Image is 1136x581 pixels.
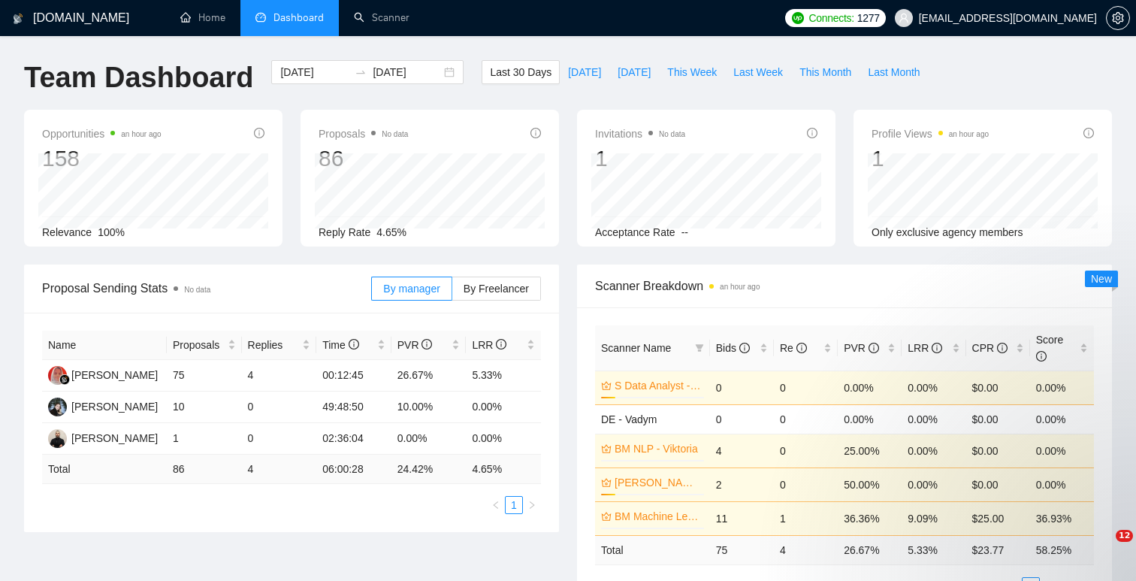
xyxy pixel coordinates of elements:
[799,64,851,80] span: This Month
[618,64,651,80] span: [DATE]
[966,371,1030,404] td: $0.00
[868,64,920,80] span: Last Month
[838,468,902,501] td: 50.00%
[487,496,505,514] button: left
[349,339,359,350] span: info-circle
[487,496,505,514] li: Previous Page
[167,455,242,484] td: 86
[242,423,317,455] td: 0
[1030,535,1094,564] td: 58.25 %
[42,331,167,360] th: Name
[167,360,242,392] td: 75
[595,144,685,173] div: 1
[1106,12,1130,24] a: setting
[1091,273,1112,285] span: New
[869,343,879,353] span: info-circle
[595,125,685,143] span: Invitations
[615,508,701,525] a: BM Machine Learning Engineer - [PERSON_NAME]
[838,371,902,404] td: 0.00%
[506,497,522,513] a: 1
[872,125,989,143] span: Profile Views
[523,496,541,514] li: Next Page
[496,339,506,350] span: info-circle
[872,144,989,173] div: 1
[482,60,560,84] button: Last 30 Days
[472,339,506,351] span: LRR
[601,380,612,391] span: crown
[902,404,965,434] td: 0.00%
[121,130,161,138] time: an hour ago
[1083,128,1094,138] span: info-circle
[322,339,358,351] span: Time
[609,60,659,84] button: [DATE]
[71,430,158,446] div: [PERSON_NAME]
[466,392,541,423] td: 0.00%
[601,342,671,354] span: Scanner Name
[615,377,701,394] a: S Data Analyst - [PERSON_NAME]
[1030,404,1094,434] td: 0.00%
[421,339,432,350] span: info-circle
[376,226,406,238] span: 4.65%
[1116,530,1133,542] span: 12
[167,331,242,360] th: Proposals
[523,496,541,514] button: right
[902,535,965,564] td: 5.33 %
[568,64,601,80] span: [DATE]
[710,404,774,434] td: 0
[949,130,989,138] time: an hour ago
[710,535,774,564] td: 75
[373,64,441,80] input: End date
[681,226,688,238] span: --
[167,423,242,455] td: 1
[692,337,707,359] span: filter
[42,226,92,238] span: Relevance
[280,64,349,80] input: Start date
[48,398,67,416] img: LB
[490,64,551,80] span: Last 30 Days
[319,125,408,143] span: Proposals
[242,392,317,423] td: 0
[382,130,408,138] span: No data
[254,128,264,138] span: info-circle
[667,64,717,80] span: This Week
[464,283,529,295] span: By Freelancer
[774,535,838,564] td: 4
[659,60,725,84] button: This Week
[242,360,317,392] td: 4
[808,10,854,26] span: Connects:
[908,342,942,354] span: LRR
[774,434,838,468] td: 0
[796,343,807,353] span: info-circle
[24,60,253,95] h1: Team Dashboard
[42,125,162,143] span: Opportunities
[780,342,807,354] span: Re
[838,434,902,468] td: 25.00%
[972,342,1008,354] span: CPR
[1085,530,1121,566] iframe: Intercom live chat
[42,455,167,484] td: Total
[391,423,467,455] td: 0.00%
[860,60,928,84] button: Last Month
[872,226,1023,238] span: Only exclusive agency members
[595,277,1094,295] span: Scanner Breakdown
[242,331,317,360] th: Replies
[48,366,67,385] img: AC
[720,283,760,291] time: an hour ago
[184,286,210,294] span: No data
[173,337,225,353] span: Proposals
[716,342,750,354] span: Bids
[319,226,370,238] span: Reply Rate
[355,66,367,78] span: to
[739,343,750,353] span: info-circle
[167,392,242,423] td: 10
[466,423,541,455] td: 0.00%
[710,501,774,535] td: 11
[595,535,710,564] td: Total
[391,360,467,392] td: 26.67%
[725,60,791,84] button: Last Week
[792,12,804,24] img: upwork-logo.png
[838,535,902,564] td: 26.67 %
[902,434,965,468] td: 0.00%
[355,66,367,78] span: swap-right
[902,371,965,404] td: 0.00%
